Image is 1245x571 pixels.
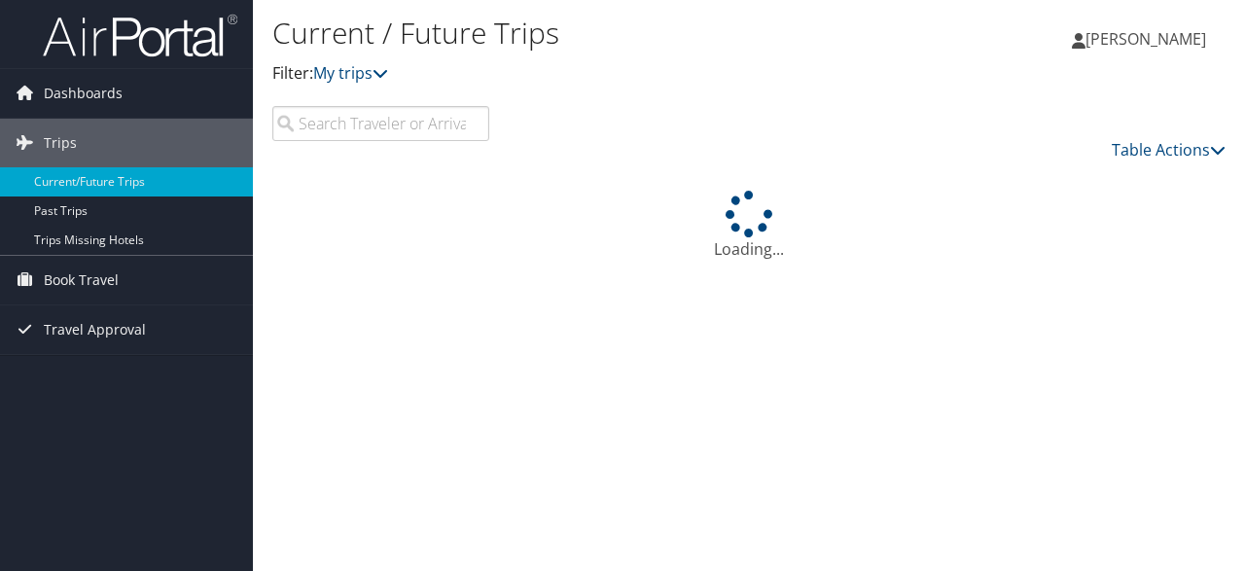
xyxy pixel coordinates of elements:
[313,62,388,84] a: My trips
[1085,28,1206,50] span: [PERSON_NAME]
[44,305,146,354] span: Travel Approval
[272,13,907,54] h1: Current / Future Trips
[272,61,907,87] p: Filter:
[1072,10,1226,68] a: [PERSON_NAME]
[43,13,237,58] img: airportal-logo.png
[44,69,123,118] span: Dashboards
[44,119,77,167] span: Trips
[272,106,489,141] input: Search Traveler or Arrival City
[44,256,119,304] span: Book Travel
[1112,139,1226,161] a: Table Actions
[272,191,1226,261] div: Loading...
